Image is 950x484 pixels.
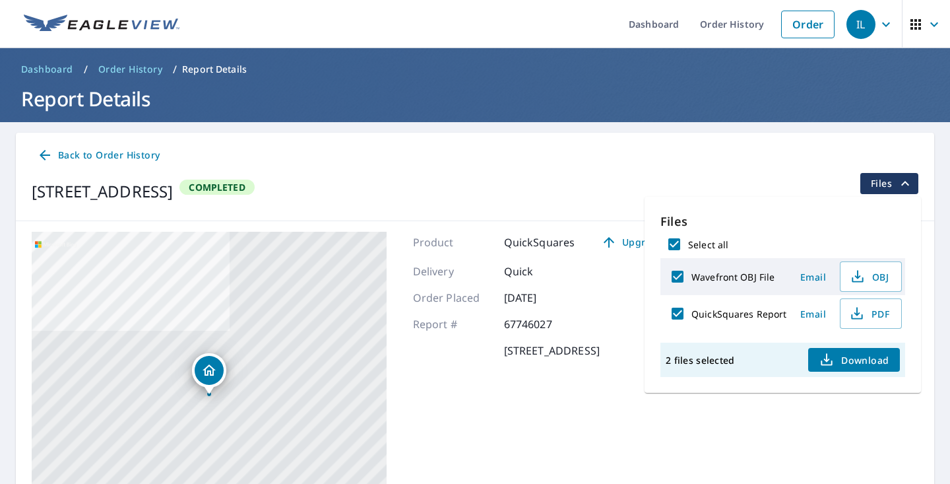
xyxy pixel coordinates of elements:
span: Dashboard [21,63,73,76]
a: Order History [93,59,168,80]
li: / [173,61,177,77]
p: [DATE] [504,290,583,306]
p: Quick [504,263,583,279]
div: IL [846,10,875,39]
a: Back to Order History [32,143,165,168]
div: Dropped pin, building 1, Residential property, 502 Timber Cir Houston, TX 77079 [192,353,226,394]
a: Upgrade [590,232,673,253]
span: Back to Order History [37,147,160,164]
button: Email [792,267,835,287]
p: [STREET_ADDRESS] [504,343,600,359]
span: Order History [98,63,162,76]
p: Report Details [182,63,247,76]
p: 67746027 [504,316,583,332]
p: Files [660,213,905,230]
span: OBJ [848,269,891,285]
button: Download [808,348,899,372]
span: Files [871,176,913,191]
p: 2 files selected [666,354,734,366]
a: Dashboard [16,59,79,80]
button: Email [792,304,835,324]
nav: breadcrumb [16,59,934,80]
span: Email [798,308,829,320]
h1: Report Details [16,85,934,112]
span: Upgrade [598,234,665,250]
button: filesDropdownBtn-67746027 [860,173,918,194]
label: Select all [688,238,728,251]
span: Completed [181,181,253,193]
span: PDF [848,306,891,322]
li: / [84,61,88,77]
a: Order [781,11,835,38]
p: Product [413,234,492,250]
label: Wavefront OBJ File [691,271,775,283]
p: QuickSquares [504,234,575,250]
p: Order Placed [413,290,492,306]
span: Download [819,352,889,368]
img: EV Logo [24,15,179,34]
button: PDF [840,298,902,329]
p: Report # [413,316,492,332]
p: Delivery [413,263,492,279]
div: [STREET_ADDRESS] [32,180,173,203]
label: QuickSquares Report [691,308,787,320]
button: OBJ [840,261,902,292]
span: Email [798,271,829,283]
